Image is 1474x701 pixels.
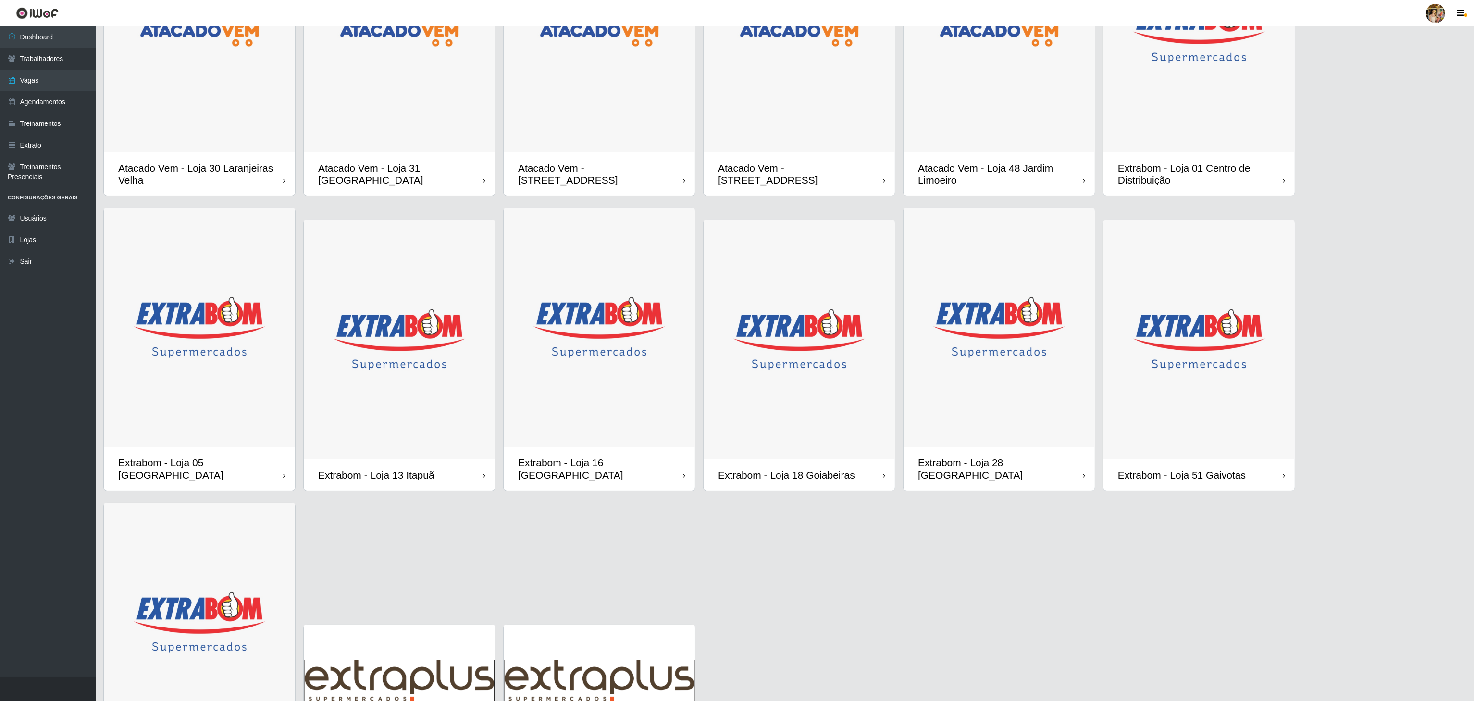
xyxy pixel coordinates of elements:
[318,469,434,481] div: Extrabom - Loja 13 Itapuã
[518,456,683,480] div: Extrabom - Loja 16 [GEOGRAPHIC_DATA]
[118,456,283,480] div: Extrabom - Loja 05 [GEOGRAPHIC_DATA]
[318,162,483,186] div: Atacado Vem - Loja 31 [GEOGRAPHIC_DATA]
[118,162,283,186] div: Atacado Vem - Loja 30 Laranjeiras Velha
[104,208,295,491] a: Extrabom - Loja 05 [GEOGRAPHIC_DATA]
[1118,469,1246,481] div: Extrabom - Loja 51 Gaivotas
[1103,220,1295,459] img: cardImg
[704,220,895,491] a: Extrabom - Loja 18 Goiabeiras
[1118,162,1283,186] div: Extrabom - Loja 01 Centro de Distribuição
[304,220,495,459] img: cardImg
[718,162,883,186] div: Atacado Vem - [STREET_ADDRESS]
[304,220,495,491] a: Extrabom - Loja 13 Itapuã
[504,208,695,491] a: Extrabom - Loja 16 [GEOGRAPHIC_DATA]
[104,208,295,447] img: cardImg
[904,208,1095,447] img: cardImg
[918,162,1083,186] div: Atacado Vem - Loja 48 Jardim Limoeiro
[1103,220,1295,491] a: Extrabom - Loja 51 Gaivotas
[504,208,695,447] img: cardImg
[904,208,1095,491] a: Extrabom - Loja 28 [GEOGRAPHIC_DATA]
[518,162,683,186] div: Atacado Vem - [STREET_ADDRESS]
[918,456,1083,480] div: Extrabom - Loja 28 [GEOGRAPHIC_DATA]
[718,469,855,481] div: Extrabom - Loja 18 Goiabeiras
[704,220,895,459] img: cardImg
[16,7,59,19] img: CoreUI Logo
